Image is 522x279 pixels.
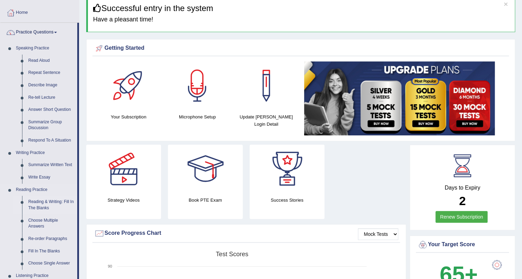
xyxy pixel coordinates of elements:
a: Re-tell Lecture [25,92,77,104]
h4: Strategy Videos [86,196,161,204]
a: Read Aloud [25,55,77,67]
a: Choose Multiple Answers [25,214,77,233]
img: small5.jpg [304,61,495,135]
a: Re-order Paragraphs [25,233,77,245]
tspan: Test scores [216,251,248,258]
div: Getting Started [94,43,507,54]
a: Choose Single Answer [25,257,77,270]
a: Respond To A Situation [25,134,77,147]
a: Summarize Written Text [25,159,77,171]
h3: Successful entry in the system [93,4,510,13]
a: Writing Practice [13,147,77,159]
a: Practice Questions [0,23,77,40]
div: Score Progress Chart [94,228,398,239]
a: Write Essay [25,171,77,184]
a: Reading Practice [13,184,77,196]
h4: Update [PERSON_NAME] Login Detail [235,113,297,128]
button: × [504,0,508,8]
h4: Have a pleasant time! [93,16,510,23]
h4: Days to Expiry [418,185,507,191]
b: 2 [459,194,465,208]
text: 90 [108,264,112,268]
div: Your Target Score [418,240,507,250]
a: Home [0,3,79,20]
a: Summarize Group Discussion [25,116,77,134]
a: Reading & Writing: Fill In The Blanks [25,196,77,214]
a: Describe Image [25,79,77,92]
a: Speaking Practice [13,42,77,55]
h4: Success Stories [250,196,324,204]
a: Answer Short Question [25,104,77,116]
h4: Microphone Setup [167,113,229,121]
a: Repeat Sentence [25,67,77,79]
h4: Book PTE Exam [168,196,243,204]
h4: Your Subscription [98,113,160,121]
a: Renew Subscription [435,211,488,223]
a: Fill In The Blanks [25,245,77,258]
